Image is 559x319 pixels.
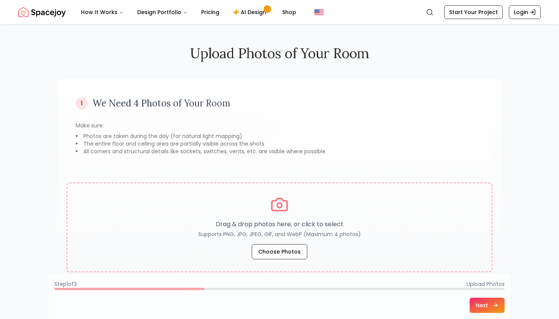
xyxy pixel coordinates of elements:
[18,5,66,20] a: Spacejoy
[76,148,483,155] li: All corners and structural details like sockets, switches, vents, etc. are visible where possible
[227,5,275,20] a: AI Design
[467,280,505,288] span: Upload Photos
[76,132,483,140] li: Photos are taken during the day (for natural light mapping)
[92,97,230,110] h3: We Need 4 Photos of Your Room
[18,5,66,20] img: Spacejoy Logo
[131,5,194,20] button: Design Portfolio
[75,5,130,20] button: How It Works
[54,280,77,288] span: Step 1 of 3
[76,140,483,148] li: The entire floor and ceiling area are partially visible across the shots
[470,298,505,313] button: Next
[76,97,88,110] div: 1
[76,122,483,129] p: Make sure:
[444,5,503,19] a: Start Your Project
[314,8,324,17] img: United States
[57,46,502,61] h2: Upload Photos of Your Room
[252,244,307,259] button: Choose Photos
[198,230,361,238] p: Supports PNG, JPG, JPEG, GIF, and WebP (Maximum 4 photos)
[75,5,302,20] nav: Main
[276,5,302,20] a: Shop
[195,5,226,20] a: Pricing
[198,220,361,229] p: Drag & drop photos here, or click to select
[509,5,541,19] a: Login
